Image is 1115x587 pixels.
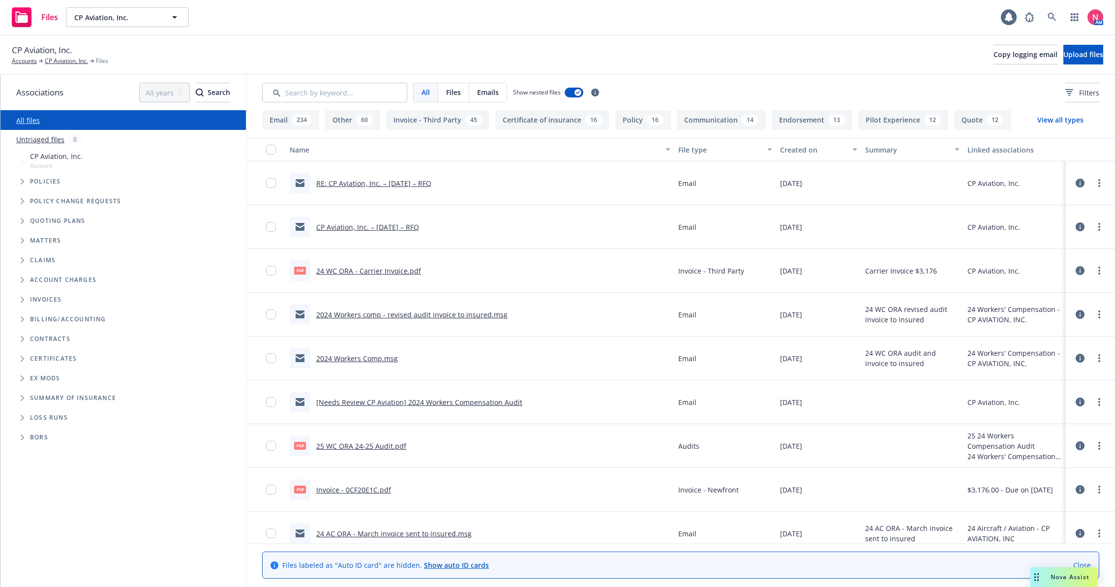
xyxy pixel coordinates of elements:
a: more [1093,484,1105,495]
span: Claims [30,257,56,263]
span: Associations [16,86,63,99]
input: Toggle Row Selected [266,309,276,319]
a: 24 AC ORA - March invoice sent to insured.msg [316,529,472,538]
span: All [422,87,430,97]
a: Untriaged files [16,134,64,145]
img: photo [1087,9,1103,25]
a: 2024 Workers Comp.msg [316,354,398,363]
span: Email [678,178,696,188]
button: Upload files [1063,45,1103,64]
button: Summary [861,138,964,161]
div: Linked associations [967,145,1062,155]
span: Email [678,222,696,232]
div: 24 Workers' Compensation - CP AVIATION, INC. [967,451,1062,462]
div: CP Aviation, Inc. [967,222,1020,232]
span: Invoice - Third Party [678,266,744,276]
a: Files [8,3,62,31]
span: Email [678,353,696,364]
div: CP Aviation, Inc. [967,178,1020,188]
span: Filters [1065,88,1099,98]
button: File type [674,138,777,161]
div: 45 [465,115,482,125]
span: Summary of insurance [30,395,116,401]
span: Files [446,87,461,97]
div: 60 [356,115,373,125]
span: Billing/Accounting [30,316,106,322]
div: $3,176.00 - Due on [DATE] [967,485,1053,495]
div: Search [196,83,230,102]
button: Policy [615,110,671,130]
div: 16 [585,115,602,125]
button: Pilot Experience [858,110,948,130]
span: pdf [294,442,306,449]
span: [DATE] [780,178,802,188]
div: 234 [292,115,312,125]
span: CP Aviation, Inc. [74,12,159,23]
input: Toggle Row Selected [266,397,276,407]
span: [DATE] [780,485,802,495]
span: [DATE] [780,353,802,364]
div: Summary [865,145,949,155]
span: CP Aviation, Inc. [30,151,83,161]
span: Account [30,161,83,170]
span: Filters [1079,88,1099,98]
div: 0 [68,134,82,145]
div: Created on [780,145,846,155]
div: Tree Example [0,149,246,309]
span: [DATE] [780,222,802,232]
a: Accounts [12,57,37,65]
span: [DATE] [780,528,802,539]
div: 12 [924,115,941,125]
span: BORs [30,434,48,440]
div: Name [290,145,660,155]
span: Matters [30,238,61,244]
a: 2024 Workers comp - revised audit invoice to insured.msg [316,310,508,319]
span: Email [678,309,696,320]
span: [DATE] [780,397,802,407]
span: Invoice - Newfront [678,485,739,495]
input: Toggle Row Selected [266,528,276,538]
span: pdf [294,267,306,274]
a: Close [1073,560,1091,570]
span: Email [678,528,696,539]
button: Nova Assist [1030,567,1097,587]
span: Quoting plans [30,218,86,224]
svg: Search [196,89,204,96]
a: [Needs Review CP Aviation] 2024 Workers Compensation Audit [316,398,522,407]
a: Search [1042,7,1062,27]
a: more [1093,396,1105,408]
span: CP Aviation, Inc. [12,44,72,57]
button: Other [325,110,380,130]
button: Quote [954,110,1011,130]
span: Loss Runs [30,415,68,421]
a: Show auto ID cards [424,560,489,570]
span: Account charges [30,277,96,283]
div: 16 [647,115,663,125]
div: 24 Aircraft / Aviation - CP AVIATION, INC [967,523,1062,544]
span: Contracts [30,336,70,342]
a: All files [16,116,40,125]
span: [DATE] [780,309,802,320]
span: Files [41,13,58,21]
button: Certificate of insurance [495,110,609,130]
button: Email [262,110,319,130]
button: Name [286,138,674,161]
div: File type [678,145,762,155]
input: Toggle Row Selected [266,353,276,363]
span: Files [96,57,108,65]
a: Invoice - 0CF20E1C.pdf [316,485,391,494]
a: more [1093,352,1105,364]
div: 24 Workers' Compensation - CP AVIATION, INC. [967,304,1062,325]
span: 24 WC ORA revised audit invoice to insured [865,304,960,325]
button: Invoice - Third Party [386,110,489,130]
a: 25 WC ORA 24-25 Audit.pdf [316,441,406,451]
div: 13 [828,115,845,125]
span: 24 AC ORA - March invoice sent to insured [865,523,960,544]
span: Certificates [30,356,77,362]
span: pdf [294,486,306,493]
a: more [1093,265,1105,277]
span: [DATE] [780,441,802,451]
span: 24 WC ORA audit and invoice to insured [865,348,960,369]
div: 14 [742,115,758,125]
a: CP Aviation, Inc. [45,57,88,65]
